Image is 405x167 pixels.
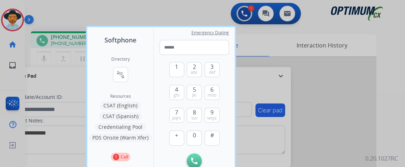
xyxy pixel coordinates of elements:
button: 4ghi [169,85,184,100]
button: CSAT (Spanish) [99,112,142,121]
span: 8 [193,108,196,117]
button: 3def [205,62,220,77]
img: call-button [191,158,197,164]
span: 6 [210,85,214,94]
span: abc [191,70,198,75]
span: wxyz [207,115,217,121]
span: def [209,70,215,75]
button: CSAT (English) [100,101,141,110]
span: 4 [175,85,178,94]
button: # [205,131,220,146]
span: # [210,131,214,140]
span: Softphone [104,35,136,45]
span: + [175,131,178,140]
button: 2abc [187,62,202,77]
button: 7pqrs [169,108,184,123]
span: 2 [193,62,196,71]
span: tuv [191,115,197,121]
h2: Directory [111,56,130,62]
button: 0 [187,131,202,146]
span: Emergency Dialing [191,30,229,36]
p: 0.20.1027RC [365,154,398,163]
span: Resources [110,93,131,99]
button: 5jkl [187,85,202,100]
span: 0 [193,131,196,140]
span: jkl [192,92,196,98]
p: 1 [113,154,119,160]
span: 3 [210,62,214,71]
button: 1 [169,62,184,77]
span: 1 [175,62,178,71]
span: 7 [175,108,178,117]
span: pqrs [172,115,181,121]
span: ghi [174,92,180,98]
button: 1Call [111,153,130,161]
span: 9 [210,108,214,117]
button: 8tuv [187,108,202,123]
button: + [169,131,184,146]
button: 9wxyz [205,108,220,123]
p: Call [121,154,128,160]
button: PDS Onsite (Warm Xfer) [89,133,152,142]
span: mno [208,92,216,98]
button: 6mno [205,85,220,100]
button: Credentialing Pool [95,123,146,131]
span: 5 [193,85,196,94]
mat-icon: connect_without_contact [116,70,125,79]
